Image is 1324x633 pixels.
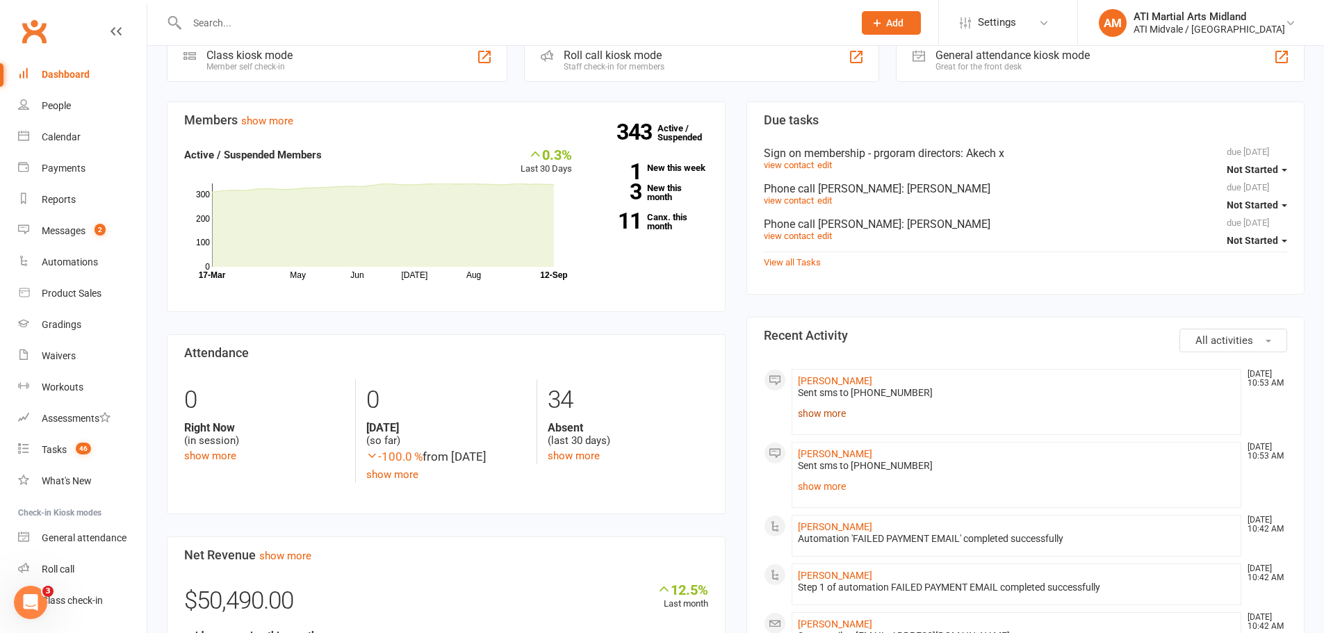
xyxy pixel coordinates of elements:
[548,450,600,462] a: show more
[184,450,236,462] a: show more
[18,340,147,372] a: Waivers
[18,122,147,153] a: Calendar
[18,184,147,215] a: Reports
[18,554,147,585] a: Roll call
[42,319,81,330] div: Gradings
[798,582,1236,593] div: Step 1 of automation FAILED PAYMENT EMAIL completed successfully
[548,421,708,447] div: (last 30 days)
[798,375,872,386] a: [PERSON_NAME]
[521,147,572,176] div: Last 30 Days
[593,181,641,202] strong: 3
[593,163,708,172] a: 1New this week
[978,7,1016,38] span: Settings
[593,213,708,231] a: 11Canx. this month
[1227,228,1287,253] button: Not Started
[862,11,921,35] button: Add
[961,147,1004,160] span: : Akech x
[1241,443,1286,461] time: [DATE] 10:53 AM
[366,379,526,421] div: 0
[18,466,147,497] a: What's New
[764,329,1288,343] h3: Recent Activity
[901,217,990,231] span: : [PERSON_NAME]
[1134,23,1285,35] div: ATI Midvale / [GEOGRAPHIC_DATA]
[18,90,147,122] a: People
[42,69,90,80] div: Dashboard
[1134,10,1285,23] div: ATI Martial Arts Midland
[1227,164,1278,175] span: Not Started
[42,595,103,606] div: Class check-in
[42,100,71,111] div: People
[798,404,1236,423] a: show more
[259,550,311,562] a: show more
[183,13,844,33] input: Search...
[1099,9,1127,37] div: AM
[42,475,92,486] div: What's New
[798,387,933,398] span: Sent sms to [PHONE_NUMBER]
[798,477,1236,496] a: show more
[366,447,526,466] div: from [DATE]
[18,215,147,247] a: Messages 2
[798,533,1236,545] div: Automation 'FAILED PAYMENT EMAIL' completed successfully
[42,163,85,174] div: Payments
[18,153,147,184] a: Payments
[901,182,990,195] span: : [PERSON_NAME]
[184,346,708,360] h3: Attendance
[593,211,641,231] strong: 11
[241,115,293,127] a: show more
[18,434,147,466] a: Tasks 46
[42,532,126,543] div: General attendance
[42,256,98,268] div: Automations
[564,62,664,72] div: Staff check-in for members
[798,448,872,459] a: [PERSON_NAME]
[935,49,1090,62] div: General attendance kiosk mode
[42,288,101,299] div: Product Sales
[42,381,83,393] div: Workouts
[935,62,1090,72] div: Great for the front desk
[521,147,572,162] div: 0.3%
[798,521,872,532] a: [PERSON_NAME]
[42,225,85,236] div: Messages
[184,548,708,562] h3: Net Revenue
[1179,329,1287,352] button: All activities
[14,586,47,619] iframe: Intercom live chat
[42,413,111,424] div: Assessments
[764,113,1288,127] h3: Due tasks
[18,585,147,616] a: Class kiosk mode
[95,224,106,236] span: 2
[1227,192,1287,217] button: Not Started
[1227,157,1287,182] button: Not Started
[18,59,147,90] a: Dashboard
[184,421,345,447] div: (in session)
[42,194,76,205] div: Reports
[798,618,872,630] a: [PERSON_NAME]
[564,49,664,62] div: Roll call kiosk mode
[366,421,526,447] div: (so far)
[798,460,933,471] span: Sent sms to [PHONE_NUMBER]
[184,149,322,161] strong: Active / Suspended Members
[657,582,708,597] div: 12.5%
[1241,613,1286,631] time: [DATE] 10:42 AM
[1241,516,1286,534] time: [DATE] 10:42 AM
[42,131,81,142] div: Calendar
[1227,235,1278,246] span: Not Started
[18,247,147,278] a: Automations
[184,582,708,627] div: $50,490.00
[764,160,814,170] a: view contact
[18,309,147,340] a: Gradings
[817,231,832,241] a: edit
[657,582,708,611] div: Last month
[366,450,423,463] span: -100.0 %
[42,586,54,597] span: 3
[184,421,345,434] strong: Right Now
[206,49,293,62] div: Class kiosk mode
[593,161,641,182] strong: 1
[18,372,147,403] a: Workouts
[657,113,719,152] a: 343Active / Suspended
[366,421,526,434] strong: [DATE]
[42,444,67,455] div: Tasks
[764,147,1288,160] div: Sign on membership - prgoram directors
[17,14,51,49] a: Clubworx
[18,278,147,309] a: Product Sales
[366,468,418,481] a: show more
[764,195,814,206] a: view contact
